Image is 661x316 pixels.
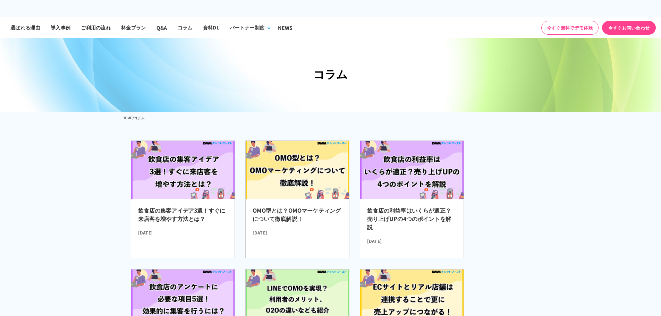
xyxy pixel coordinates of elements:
a: 飲食店の利益率はいくらが適正？売り上げUPの4つのポイントを解説 [DATE] [360,140,464,258]
a: 飲食店の集客アイデア3選！すぐに来店客を増やす方法とは？ [DATE] [131,140,235,258]
time: [DATE] [138,227,228,236]
a: ご利用の流れ [76,17,116,38]
li: / [133,114,134,122]
time: [DATE] [253,227,342,236]
a: 導入事例 [45,17,76,38]
h2: OMO型とは？OMOマーケティングについて徹底解説！ [253,206,342,227]
time: [DATE] [367,235,457,244]
li: コラム [134,114,145,122]
a: 選ばれる理由 [5,17,45,38]
a: 資料DL [198,17,224,38]
a: Q&A [151,17,172,38]
a: 今すぐ無料でデモ体験 [541,21,599,35]
h2: 飲食店の集客アイデア3選！すぐに来店客を増やす方法とは？ [138,206,228,227]
h2: 飲食店の利益率はいくらが適正？売り上げUPの4つのポイントを解説 [367,206,457,235]
a: HOME [122,115,133,120]
a: NEWS [273,17,298,38]
a: 今すぐお問い合わせ [602,21,656,35]
a: OMO型とは？OMOマーケティングについて徹底解説！ [DATE] [245,140,349,258]
a: 料金プラン [116,17,151,38]
a: コラム [172,17,198,38]
div: パートナー制度 [230,24,264,31]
